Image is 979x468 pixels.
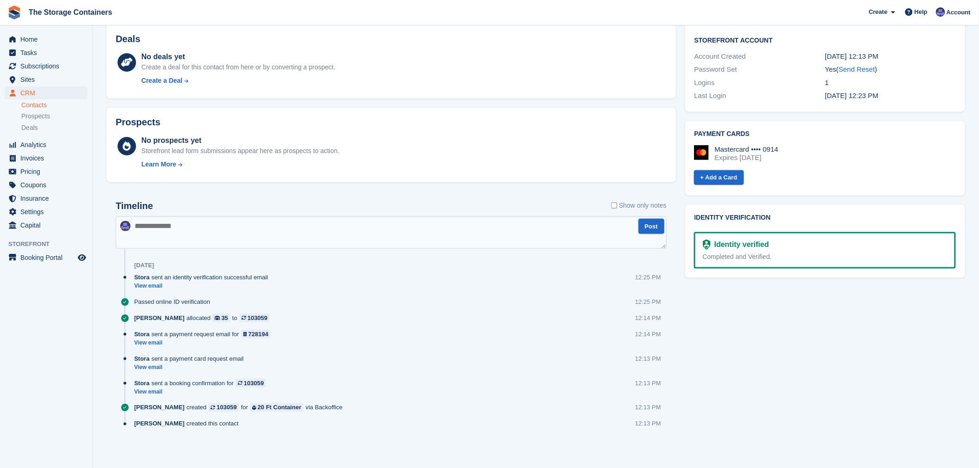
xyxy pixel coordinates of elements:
[134,330,275,339] div: sent a payment request email for
[5,152,87,165] a: menu
[20,219,76,232] span: Capital
[635,330,661,339] div: 12:14 PM
[611,201,667,210] label: Show only notes
[208,403,239,412] a: 103059
[142,76,183,86] div: Create a Deal
[134,379,149,388] span: Stora
[635,379,661,388] div: 12:13 PM
[694,51,825,62] div: Account Created
[134,339,275,347] a: View email
[825,78,956,88] div: 1
[134,273,273,282] div: sent an identity verification successful email
[5,219,87,232] a: menu
[134,419,185,428] span: [PERSON_NAME]
[142,160,340,169] a: Learn More
[694,214,956,222] h2: Identity verification
[21,111,87,121] a: Prospects
[694,91,825,101] div: Last Login
[134,403,347,412] div: created for via Backoffice
[20,205,76,218] span: Settings
[947,8,971,17] span: Account
[134,262,154,269] div: [DATE]
[20,73,76,86] span: Sites
[5,86,87,99] a: menu
[212,314,230,322] a: 35
[7,6,21,19] img: stora-icon-8386f47178a22dfd0bd8f6a31ec36ba5ce8667c1dd55bd0f319d3a0aa187defe.svg
[134,388,271,396] a: View email
[5,251,87,264] a: menu
[134,363,248,371] a: View email
[217,403,236,412] div: 103059
[5,165,87,178] a: menu
[134,314,274,322] div: allocated to
[142,76,335,86] a: Create a Deal
[116,117,161,128] h2: Prospects
[638,219,664,234] button: Post
[134,354,149,363] span: Stora
[21,101,87,110] a: Contacts
[635,419,661,428] div: 12:13 PM
[248,330,268,339] div: 728194
[20,60,76,73] span: Subscriptions
[611,201,617,210] input: Show only notes
[25,5,116,20] a: The Storage Containers
[694,130,956,138] h2: Payment cards
[20,192,76,205] span: Insurance
[134,314,185,322] span: [PERSON_NAME]
[20,46,76,59] span: Tasks
[839,65,875,73] a: Send Reset
[241,330,271,339] a: 728194
[76,252,87,263] a: Preview store
[5,46,87,59] a: menu
[21,123,87,133] a: Deals
[915,7,928,17] span: Help
[825,51,956,62] div: [DATE] 12:13 PM
[5,138,87,151] a: menu
[248,314,267,322] div: 103059
[703,252,947,262] div: Completed and Verified.
[20,86,76,99] span: CRM
[20,138,76,151] span: Analytics
[635,403,661,412] div: 12:13 PM
[244,379,264,388] div: 103059
[5,60,87,73] a: menu
[5,192,87,205] a: menu
[936,7,945,17] img: Dan Excell
[116,34,140,44] h2: Deals
[694,78,825,88] div: Logins
[711,239,769,250] div: Identity verified
[134,330,149,339] span: Stora
[836,65,877,73] span: ( )
[20,179,76,191] span: Coupons
[134,297,215,306] div: Passed online ID verification
[142,146,340,156] div: Storefront lead form submissions appear here as prospects to action.
[5,73,87,86] a: menu
[869,7,887,17] span: Create
[134,273,149,282] span: Stora
[715,154,779,162] div: Expires [DATE]
[142,62,335,72] div: Create a deal for this contact from here or by converting a prospect.
[694,145,709,160] img: Mastercard Logo
[8,240,92,249] span: Storefront
[694,64,825,75] div: Password Set
[20,251,76,264] span: Booking Portal
[635,314,661,322] div: 12:14 PM
[635,273,661,282] div: 12:25 PM
[5,179,87,191] a: menu
[134,354,248,363] div: sent a payment card request email
[134,419,243,428] div: created this contact
[5,205,87,218] a: menu
[239,314,270,322] a: 103059
[142,51,335,62] div: No deals yet
[21,112,50,121] span: Prospects
[825,92,879,99] time: 2025-08-22 11:23:45 UTC
[142,160,176,169] div: Learn More
[134,282,273,290] a: View email
[635,354,661,363] div: 12:13 PM
[116,201,153,211] h2: Timeline
[825,64,956,75] div: Yes
[20,165,76,178] span: Pricing
[20,33,76,46] span: Home
[635,297,661,306] div: 12:25 PM
[258,403,302,412] div: 20 Ft Container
